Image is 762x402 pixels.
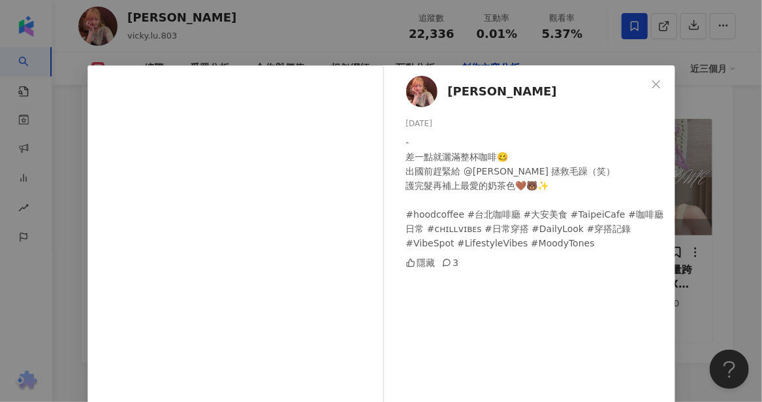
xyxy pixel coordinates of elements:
span: [PERSON_NAME] [448,82,557,101]
span: close [651,79,661,90]
div: 3 [442,256,459,270]
button: Close [643,71,669,97]
img: KOL Avatar [406,76,437,107]
div: - 差一點就灑滿整杯咖啡🥴 出國前趕緊給 @[PERSON_NAME] 拯救毛躁（笑） 護完髮再補上最愛的奶茶色🤎🐻✨ #hoodcoffee #台北咖啡廳 #大安美食 #TaipeiCafe ... [406,135,665,250]
a: KOL Avatar[PERSON_NAME] [406,76,646,107]
div: 隱藏 [406,256,436,270]
div: [DATE] [406,118,665,130]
